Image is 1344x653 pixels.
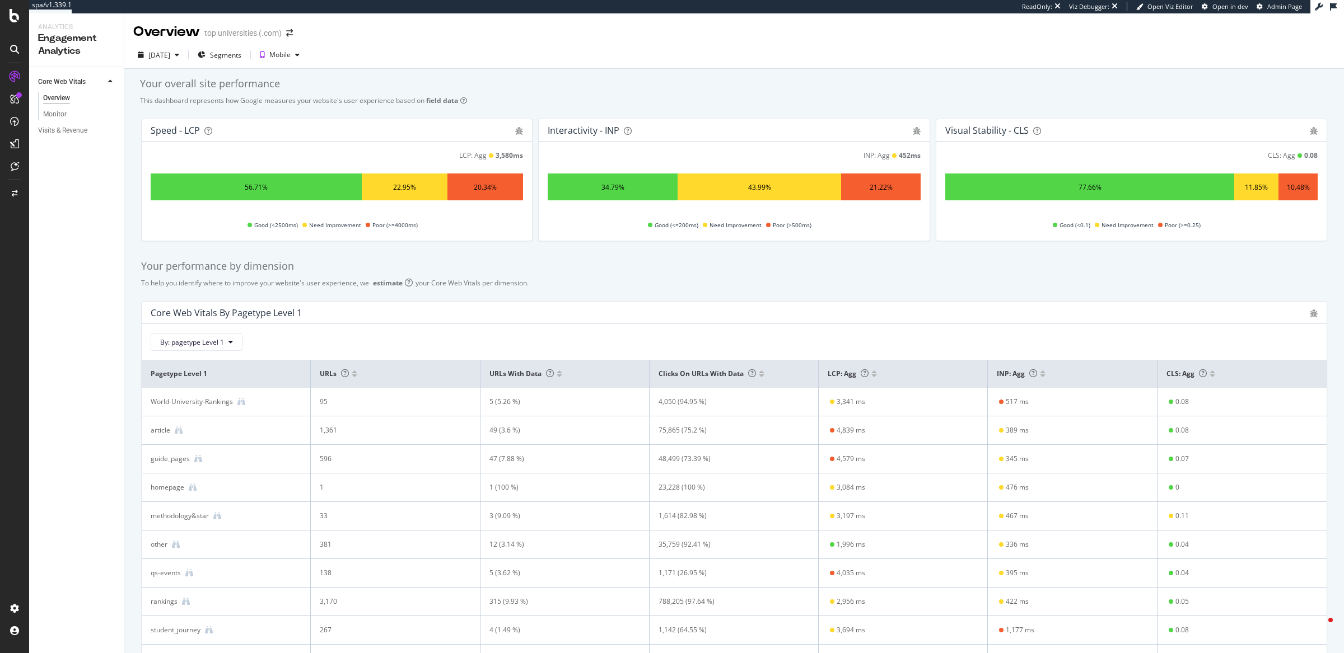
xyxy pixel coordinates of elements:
button: By: pagetype Level 1 [151,333,242,351]
div: guide_pages [151,454,190,464]
div: 4,579 ms [837,454,865,464]
div: 138 [320,568,455,578]
div: Mobile [269,51,291,58]
div: Your performance by dimension [141,259,1327,274]
div: 21.22% [870,182,893,192]
div: 517 ms [1006,397,1029,407]
div: 381 [320,539,455,549]
span: URLs [320,369,349,378]
div: 4,839 ms [837,425,865,435]
div: Monitor [43,109,67,120]
div: World-University-Rankings [151,397,233,407]
div: 35,759 (92.41 %) [659,539,794,549]
div: To help you identify where to improve your website's user experience, we your Core Web Vitals per... [141,278,1327,288]
div: 23,228 (100 %) [659,482,794,492]
div: rankings [151,596,178,607]
a: Open Viz Editor [1136,2,1193,11]
div: Visits & Revenue [38,125,87,137]
div: 0.05 [1175,596,1189,607]
div: 77.66% [1079,182,1102,192]
div: 95 [320,397,455,407]
div: Interactivity - INP [548,125,619,136]
span: Good (<0.1) [1060,218,1090,232]
div: 4 (1.49 %) [489,625,625,635]
div: 1,614 (82.98 %) [659,511,794,521]
div: Your overall site performance [140,77,1328,91]
div: 11.85% [1245,182,1268,192]
div: Core Web Vitals [38,76,86,88]
div: other [151,539,167,549]
button: Segments [193,46,246,64]
a: Overview [43,92,116,104]
div: Engagement Analytics [38,32,115,58]
div: 20.34% [474,182,497,192]
div: student_journey [151,625,200,635]
div: article [151,425,170,435]
div: 3,170 [320,596,455,607]
div: 0.11 [1175,511,1189,521]
button: Mobile [255,46,304,64]
div: homepage [151,482,184,492]
div: Analytics [38,22,115,32]
div: 3,341 ms [837,397,865,407]
div: 3,197 ms [837,511,865,521]
div: 1 (100 %) [489,482,625,492]
div: 0 [1175,482,1179,492]
div: bug [913,127,921,135]
div: Viz Debugger: [1069,2,1109,11]
div: 4,050 (94.95 %) [659,397,794,407]
div: top universities (.com) [204,27,282,39]
div: 476 ms [1006,482,1029,492]
div: qs-events [151,568,181,578]
div: CLS: Agg [1268,151,1295,160]
a: Monitor [43,109,116,120]
div: 0.08 [1175,625,1189,635]
div: 315 (9.93 %) [489,596,625,607]
a: Visits & Revenue [38,125,116,137]
div: 3,694 ms [837,625,865,635]
div: 336 ms [1006,539,1029,549]
div: ReadOnly: [1022,2,1052,11]
span: Open in dev [1212,2,1248,11]
span: By: pagetype Level 1 [160,337,224,347]
div: 34.79% [601,182,624,192]
div: LCP: Agg [459,151,487,160]
span: Open Viz Editor [1147,2,1193,11]
div: 422 ms [1006,596,1029,607]
span: INP: Agg [997,369,1037,378]
div: 4,035 ms [837,568,865,578]
div: 22.95% [393,182,416,192]
div: 0.04 [1175,568,1189,578]
a: Core Web Vitals [38,76,105,88]
div: 56.71% [245,182,268,192]
b: field data [426,96,458,105]
div: 1,142 (64.55 %) [659,625,794,635]
div: 0.07 [1175,454,1189,464]
div: 75,865 (75.2 %) [659,425,794,435]
div: 0.08 [1304,151,1318,160]
div: 49 (3.6 %) [489,425,625,435]
span: URLs with data [489,369,554,378]
div: 33 [320,511,455,521]
span: Clicks on URLs with data [659,369,756,378]
div: 3,580 ms [496,151,523,160]
div: 389 ms [1006,425,1029,435]
span: Poor (>500ms) [773,218,811,232]
div: methodology&star [151,511,209,521]
button: [DATE] [133,46,184,64]
div: 0.08 [1175,397,1189,407]
div: 48,499 (73.39 %) [659,454,794,464]
div: 1 [320,482,455,492]
div: 788,205 (97.64 %) [659,596,794,607]
div: bug [515,127,523,135]
div: 5 (3.62 %) [489,568,625,578]
div: Overview [43,92,70,104]
div: 452 ms [899,151,921,160]
span: Need Improvement [1102,218,1154,232]
div: 47 (7.88 %) [489,454,625,464]
div: 2,956 ms [837,596,865,607]
span: Good (<=200ms) [655,218,698,232]
div: 1,996 ms [837,539,865,549]
div: bug [1310,127,1318,135]
a: Open in dev [1202,2,1248,11]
